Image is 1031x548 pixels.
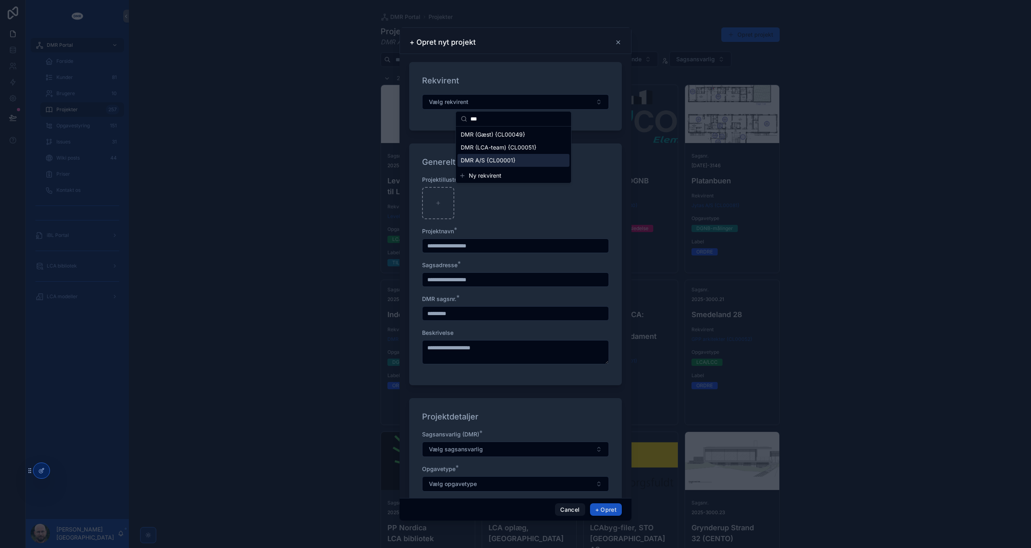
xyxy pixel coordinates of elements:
span: DMR A/S {CL00001} [461,156,515,164]
span: DMR sagsnr. [422,295,456,302]
span: Ny rekvirent [469,172,501,180]
span: DMR (Gæst) {CL00049} [461,131,525,139]
span: Vælg sagsansvarlig [429,445,483,453]
h3: + Opret nyt projekt [410,37,476,47]
span: Sagsadresse [422,262,458,268]
h1: Projektdetaljer [422,411,478,422]
span: Sagsansvarlig (DMR) [422,431,479,438]
button: Cancel [555,503,585,516]
span: Projektnavn [422,228,454,235]
button: Ny rekvirent [459,172,568,180]
button: Select Button [422,476,609,492]
span: Vælg opgavetype [429,480,477,488]
h1: Rekvirent [422,75,459,86]
button: + Opret [590,503,622,516]
span: Opgavetype [422,465,455,472]
span: Vælg rekvirent [429,98,468,106]
span: Projektillustration [422,176,470,183]
div: Suggestions [456,127,571,168]
button: Select Button [422,442,609,457]
button: Select Button [422,94,609,110]
span: DMR (LCA-team) {CL00051} [461,143,536,152]
h1: Generelt [422,156,455,168]
span: Beskrivelse [422,329,453,336]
